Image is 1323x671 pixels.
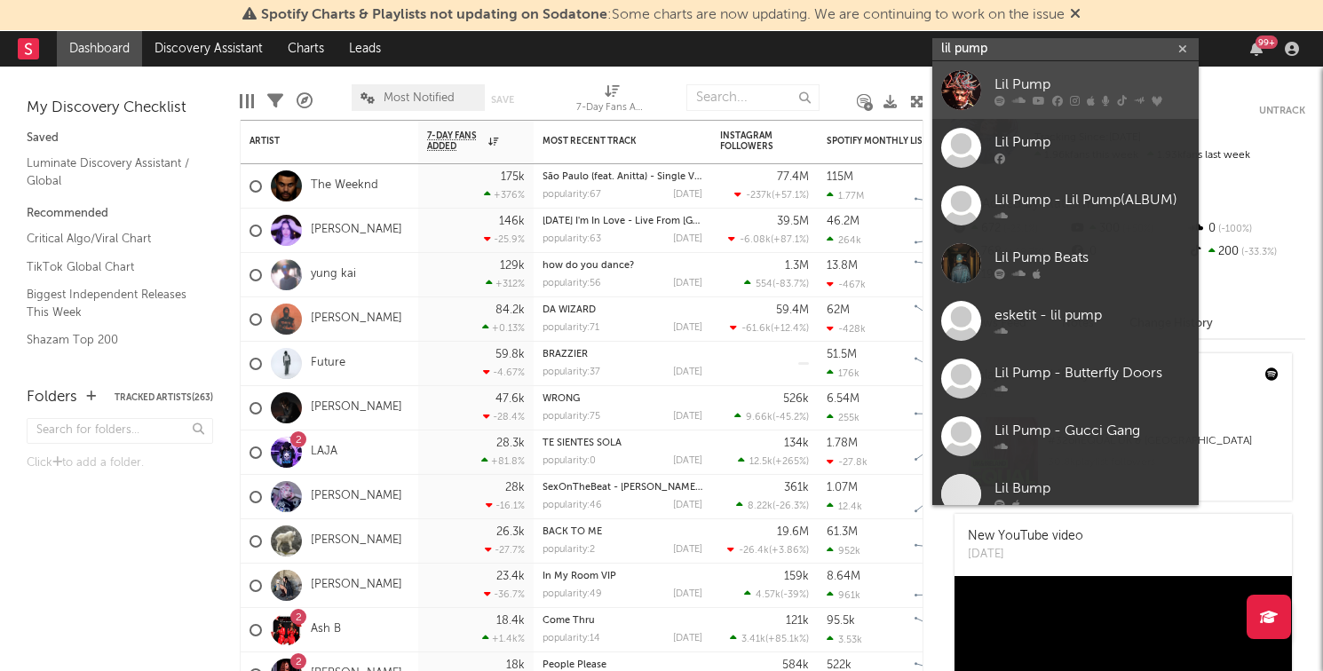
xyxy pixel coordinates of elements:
[673,367,702,377] div: [DATE]
[827,438,858,449] div: 1.78M
[673,412,702,422] div: [DATE]
[907,564,986,608] svg: Chart title
[673,634,702,643] div: [DATE]
[576,75,647,127] div: 7-Day Fans Added (7-Day Fans Added)
[311,267,356,282] a: yung kai
[827,216,860,227] div: 46.2M
[501,171,525,183] div: 175k
[484,233,525,245] div: -25.9 %
[543,483,729,493] a: SexOnTheBeat - [PERSON_NAME] Remix
[311,622,341,637] a: Ash B
[486,500,525,511] div: -16.1 %
[27,418,213,444] input: Search for folders...
[482,633,525,644] div: +1.4k %
[543,350,588,359] a: BRAZZIER
[311,178,378,193] a: The Weeknd
[543,279,601,288] div: popularity: 56
[482,322,525,334] div: +0.13 %
[543,217,783,226] a: [DATE] I'm In Love - Live From [GEOGRAPHIC_DATA]
[968,546,1083,564] div: [DATE]
[311,223,402,238] a: [PERSON_NAME]
[784,482,809,493] div: 361k
[543,412,600,422] div: popularity: 75
[994,420,1190,441] div: Lil Pump - Gucci Gang
[785,260,809,272] div: 1.3M
[907,164,986,209] svg: Chart title
[495,304,525,316] div: 84.2k
[486,278,525,289] div: +312 %
[783,590,806,600] span: -39 %
[27,128,213,149] div: Saved
[495,393,525,405] div: 47.6k
[543,305,596,315] a: DA WIZARD
[784,571,809,582] div: 159k
[746,413,772,422] span: 9.66k
[496,526,525,538] div: 26.3k
[932,407,1199,465] a: Lil Pump - Gucci Gang
[1070,8,1081,22] span: Dismiss
[481,455,525,467] div: +81.8 %
[775,457,806,467] span: +265 %
[739,546,769,556] span: -26.4k
[311,489,402,504] a: [PERSON_NAME]
[932,177,1199,234] a: Lil Pump - Lil Pump(ALBUM)
[484,189,525,201] div: +376 %
[968,527,1083,546] div: New YouTube video
[311,445,337,460] a: LAJA
[768,635,806,644] span: +85.1k %
[775,280,806,289] span: -83.7 %
[907,209,986,253] svg: Chart title
[994,362,1190,383] div: Lil Pump - Butterfly Doors
[738,455,809,467] div: ( )
[673,323,702,333] div: [DATE]
[250,136,383,146] div: Artist
[27,203,213,225] div: Recommended
[907,342,986,386] svg: Chart title
[907,475,986,519] svg: Chart title
[1239,248,1277,257] span: -33.3 %
[736,500,809,511] div: ( )
[1256,36,1278,49] div: 99 +
[543,136,676,146] div: Most Recent Track
[686,84,820,111] input: Search...
[543,483,702,493] div: SexOnTheBeat - Alex Chapman Remix
[491,95,514,105] button: Save
[932,119,1199,177] a: Lil Pump
[786,615,809,627] div: 121k
[499,216,525,227] div: 146k
[115,393,213,402] button: Tracked Artists(263)
[27,98,213,119] div: My Discovery Checklist
[311,312,402,327] a: [PERSON_NAME]
[311,578,402,593] a: [PERSON_NAME]
[297,75,313,127] div: A&R Pipeline
[673,589,702,599] div: [DATE]
[495,349,525,360] div: 59.8k
[483,367,525,378] div: -4.67 %
[543,456,596,466] div: popularity: 0
[741,324,771,334] span: -61.6k
[673,190,702,200] div: [DATE]
[777,526,809,538] div: 19.6M
[994,247,1190,268] div: Lil Pump Beats
[543,261,702,271] div: how do you dance?
[827,234,861,246] div: 264k
[543,660,606,670] a: People Please
[500,260,525,272] div: 129k
[994,131,1190,153] div: Lil Pump
[543,323,599,333] div: popularity: 71
[827,171,853,183] div: 115M
[275,31,337,67] a: Charts
[827,412,860,423] div: 255k
[827,304,850,316] div: 62M
[782,659,809,671] div: 584k
[240,75,254,127] div: Edit Columns
[827,279,866,290] div: -467k
[932,465,1199,523] a: Lil Bump
[1250,42,1263,56] button: 99+
[748,501,772,511] span: 8.22k
[311,533,402,549] a: [PERSON_NAME]
[483,411,525,422] div: -28.4 %
[774,191,806,201] span: +57.1 %
[730,633,809,644] div: ( )
[543,527,602,537] a: BACK TO ME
